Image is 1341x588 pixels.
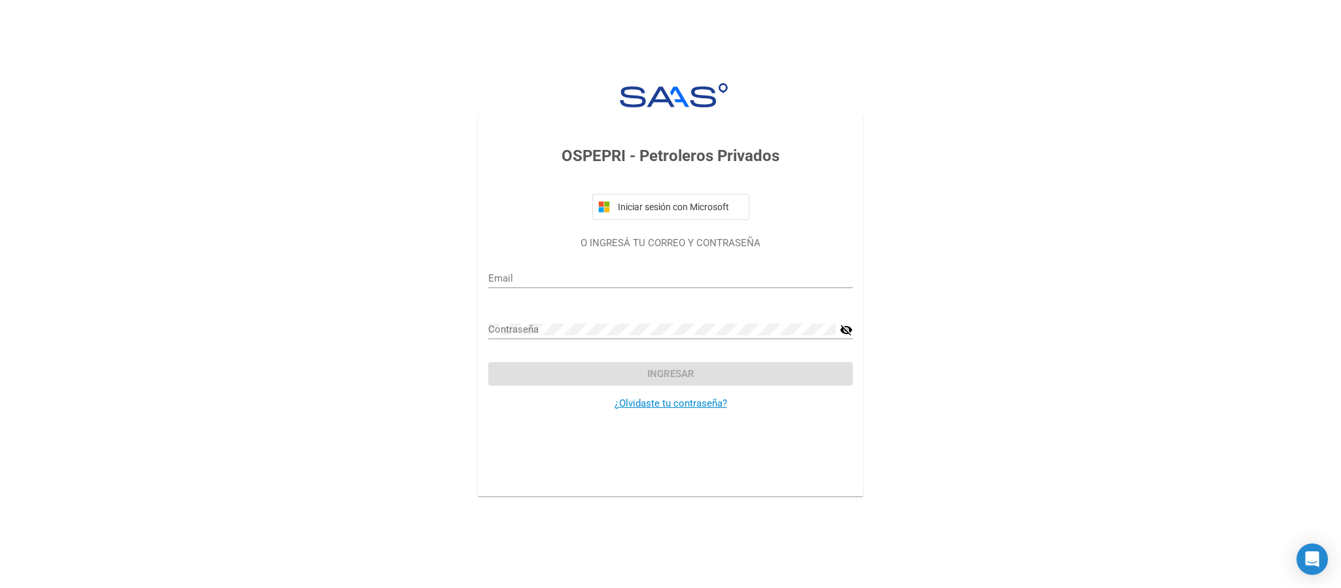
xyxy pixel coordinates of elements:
h3: OSPEPRI - Petroleros Privados [488,144,853,168]
p: O INGRESÁ TU CORREO Y CONTRASEÑA [488,236,853,251]
button: Iniciar sesión con Microsoft [592,194,749,220]
span: Iniciar sesión con Microsoft [615,202,743,212]
div: Open Intercom Messenger [1296,543,1328,575]
button: Ingresar [488,362,853,386]
span: Ingresar [647,368,694,380]
mat-icon: visibility_off [840,322,853,338]
a: ¿Olvidaste tu contraseña? [615,397,727,409]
